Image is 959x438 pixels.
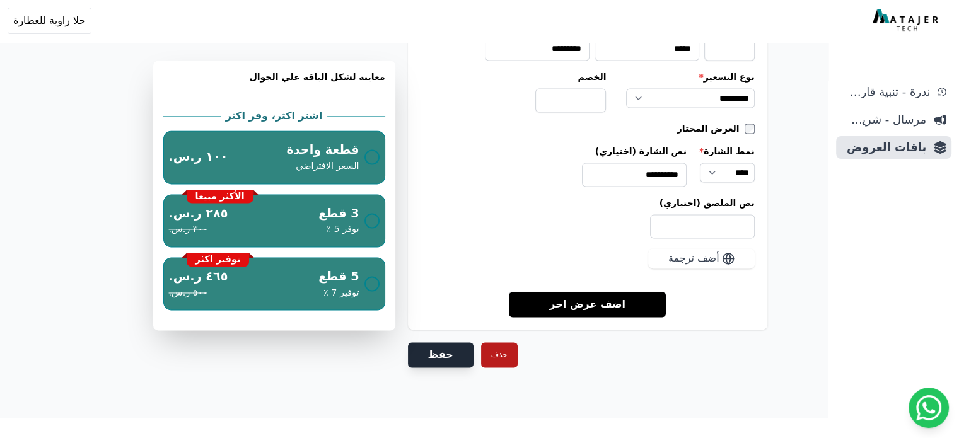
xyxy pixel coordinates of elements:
[318,205,359,223] span: 3 قطع
[481,342,518,367] button: حذف
[509,291,666,317] a: اضف عرض اخر
[699,145,755,158] label: نمط الشارة
[841,111,926,129] span: مرسال - شريط دعاية
[169,286,207,300] span: ٥٠٠ ر.س.
[296,159,359,173] span: السعر الافتراضي
[326,222,359,236] span: توفر 5 ٪
[169,268,228,286] span: ٤٦٥ ر.س.
[582,145,687,158] label: نص الشارة (اختياري)
[841,139,926,156] span: باقات العروض
[187,253,250,267] div: توفير اكثر
[187,190,253,204] div: الأكثر مبيعا
[13,13,86,28] span: حلا زاوية للعطارة
[169,222,207,236] span: ٣٠٠ ر.س.
[535,71,606,83] label: الخصم
[873,9,941,32] img: MatajerTech Logo
[169,148,228,166] span: ١٠٠ ر.س.
[408,342,474,367] button: حفظ
[421,197,755,209] label: نص الملصق (اختياري)
[226,108,322,124] h2: اشتر اكثر، وفر اكثر
[318,268,359,286] span: 5 قطع
[841,83,930,101] span: ندرة - تنبية قارب علي النفاذ
[169,205,228,223] span: ٢٨٥ ر.س.
[163,71,385,98] h3: معاينة لشكل الباقه علي الجوال
[323,286,359,300] span: توفير 7 ٪
[677,122,745,135] label: العرض المختار
[648,248,755,268] button: أضف ترجمة
[286,141,359,159] span: قطعة واحدة
[8,8,91,34] button: حلا زاوية للعطارة
[626,71,754,83] label: نوع التسعير
[668,251,719,266] span: أضف ترجمة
